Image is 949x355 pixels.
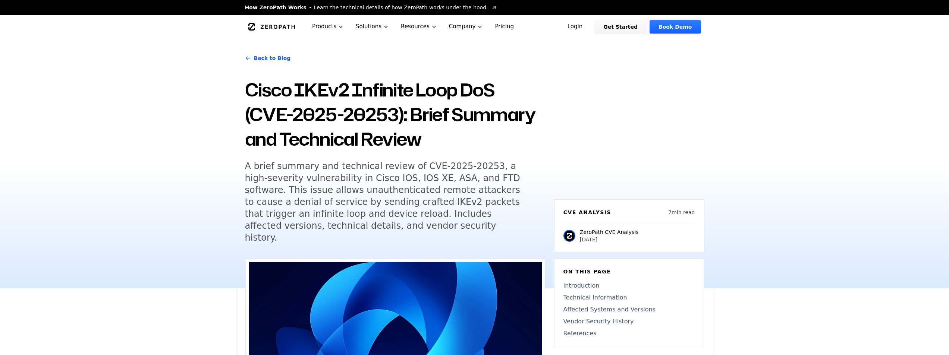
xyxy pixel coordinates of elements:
[443,15,489,38] button: Company
[563,268,695,275] h6: On this page
[594,20,647,34] a: Get Started
[306,15,350,38] button: Products
[563,230,575,242] img: ZeroPath CVE Analysis
[580,236,639,243] p: [DATE]
[236,15,713,38] nav: Global
[563,209,611,216] h6: CVE Analysis
[563,317,695,326] a: Vendor Security History
[668,209,695,216] p: 7 min read
[350,15,395,38] button: Solutions
[580,228,639,236] p: ZeroPath CVE Analysis
[563,281,695,290] a: Introduction
[245,48,291,69] a: Back to Blog
[563,293,695,302] a: Technical Information
[559,20,592,34] a: Login
[395,15,443,38] button: Resources
[563,329,695,338] a: References
[245,4,307,11] span: How ZeroPath Works
[314,4,488,11] span: Learn the technical details of how ZeroPath works under the hood.
[563,305,695,314] a: Affected Systems and Versions
[245,4,497,11] a: How ZeroPath WorksLearn the technical details of how ZeroPath works under the hood.
[489,15,520,38] a: Pricing
[245,77,545,151] h1: Cisco IKEv2 Infinite Loop DoS (CVE-2025-20253): Brief Summary and Technical Review
[245,160,531,244] h5: A brief summary and technical review of CVE-2025-20253, a high-severity vulnerability in Cisco IO...
[650,20,701,34] a: Book Demo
